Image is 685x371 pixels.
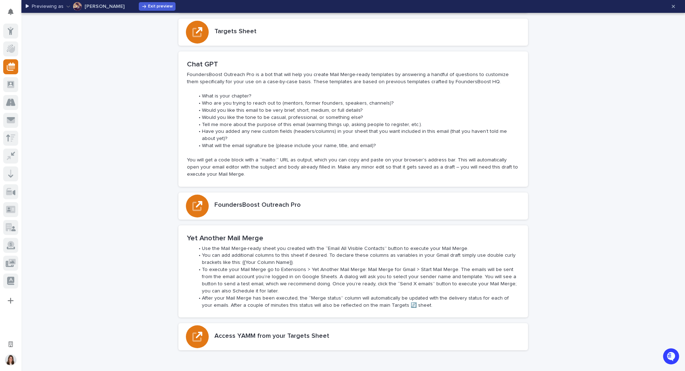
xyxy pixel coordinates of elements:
[7,80,20,92] img: 1736555164131-43832dd5-751b-4058-ba23-39d91318e5a0
[3,337,18,352] button: Open workspace settings
[7,29,130,40] p: Welcome 👋
[194,252,519,266] li: You can add additional columns to this sheet if desired. To declare these columns as variables in...
[662,347,681,367] iframe: Open customer support
[3,352,18,367] button: users-avatar
[194,100,519,107] li: Who are you trying to reach out to (mentors, former founders, speakers, channels)?
[194,107,519,114] li: Would you like this email to be very brief, short, medium, or full details?
[71,132,86,138] span: Pylon
[73,2,82,11] img: Arvind Murthy
[66,1,125,12] button: Arvind Murthy[PERSON_NAME]
[7,7,21,21] img: Stacker
[178,19,528,46] a: Targets Sheet
[7,116,13,121] div: 📖
[32,4,64,10] p: Previewing as
[85,4,125,9] p: [PERSON_NAME]
[24,80,117,87] div: Start new chat
[19,57,118,65] input: Clear
[194,266,519,295] li: To execute your Mail Merge go to Extensions > Yet Another Mail Merge: Mail Merge for Gmail > Star...
[50,132,86,138] a: Powered byPylon
[194,245,519,252] li: Use the Mail Merge-ready sheet you created with the “Email All Visible Contacts” button to execut...
[3,4,18,19] button: Notifications
[194,121,519,129] li: Tell me more about the purpose of this email (warming things up, asking people to register, etc.).
[214,201,301,209] h3: FoundersBoost Outreach Pro
[14,115,39,122] span: Help Docs
[9,9,18,20] div: Notifications
[121,82,130,90] button: Start new chat
[214,28,257,36] h3: Targets Sheet
[194,295,519,309] li: After your Mail Merge has been executed, the “Merge status” column will automatically be updated ...
[7,40,130,51] p: How can we help?
[178,192,528,220] a: FoundersBoost Outreach Pro
[194,142,519,150] li: What will the email signature be (please include your name, title, and email)?
[3,293,18,308] button: Add a new app...
[187,60,519,69] h2: Chat GPT
[194,128,519,142] li: Have you added any new custom fields (headers/columns) in your sheet that you want included in th...
[24,87,90,92] div: We're available if you need us!
[178,323,528,350] a: Access YAMM from your Targets Sheet
[148,4,173,9] span: Exit preview
[4,112,42,125] a: 📖Help Docs
[187,234,519,242] h2: Yet Another Mail Merge
[187,157,519,178] p: You will get a code block with a “mailto:” URL as output, which you can copy and paste on your br...
[194,93,519,100] li: What is your chapter?
[139,2,176,11] button: Exit preview
[214,332,329,340] h3: Access YAMM from your Targets Sheet
[194,114,519,121] li: Would you like the tone to be casual, professional, or something else?
[187,71,519,86] p: FoundersBoost Outreach Pro is a bot that will help you create Mail Merge-ready templates by answe...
